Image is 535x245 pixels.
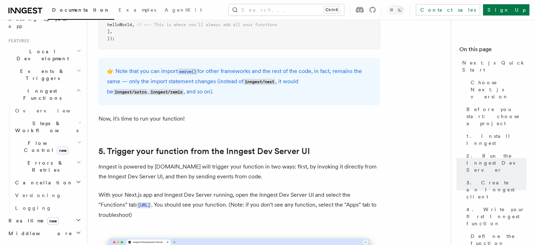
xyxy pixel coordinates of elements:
span: Next.js Quick Start [462,59,527,73]
a: Logging [12,202,83,214]
span: new [57,147,69,154]
code: inngest/astro [113,89,148,95]
span: new [47,217,59,225]
button: Inngest Functions [6,85,83,104]
div: Inngest Functions [6,104,83,214]
span: 1. Install Inngest [466,133,527,147]
a: 5. Trigger your function from the Inngest Dev Server UI [98,146,310,156]
span: 3. Create an Inngest client [466,179,527,200]
span: Flow Control [12,140,77,154]
button: Cancellation [12,176,83,189]
span: Examples [119,7,156,13]
a: Versioning [12,189,83,202]
button: Flow Controlnew [12,137,83,157]
span: Local Development [6,48,77,62]
span: Middleware [6,230,72,237]
a: Documentation [48,2,114,20]
button: Realtimenew [6,214,83,227]
a: Overview [12,104,83,117]
button: Steps & Workflows [12,117,83,137]
h4: On this page [459,45,527,56]
span: 2. Run the Inngest Dev Server [466,152,527,173]
a: serve() [178,68,197,74]
span: Overview [15,108,88,114]
a: Examples [114,2,160,19]
code: inngest/remix [149,89,184,95]
span: ] [107,29,110,34]
span: Cancellation [12,179,73,186]
span: Errors & Retries [12,159,76,173]
button: Events & Triggers [6,65,83,85]
code: inngest/next [243,79,275,85]
span: AgentKit [165,7,202,13]
span: Events & Triggers [6,68,77,82]
p: Now, it's time to run your function! [98,114,380,124]
span: Documentation [52,7,110,13]
a: [URL] [136,201,151,208]
span: Realtime [6,217,59,224]
a: Contact sales [416,4,480,16]
a: Choose Next.js version [468,76,527,103]
kbd: Ctrl+K [324,6,340,13]
span: Steps & Workflows [12,120,78,134]
span: 4. Write your first Inngest function [466,206,527,227]
code: serve() [178,69,197,75]
a: Sign Up [483,4,529,16]
button: Toggle dark mode [387,6,404,14]
p: With your Next.js app and Inngest Dev Server running, open the Inngest Dev Server UI and select t... [98,190,380,220]
button: Errors & Retries [12,157,83,176]
span: Choose Next.js version [471,79,527,100]
button: Search...Ctrl+K [229,4,344,16]
span: , [110,29,112,34]
code: [URL] [136,202,151,208]
a: 4. Write your first Inngest function [464,203,527,230]
a: 1. Install Inngest [464,130,527,149]
span: }); [107,36,115,41]
button: Local Development [6,45,83,65]
span: Features [6,38,29,44]
span: Logging [15,205,52,211]
span: // <-- This is where you'll always add all your functions [137,22,277,27]
button: Middleware [6,227,83,240]
a: Setting up your app [6,13,83,32]
p: Inngest is powered by [DOMAIN_NAME] will trigger your function in two ways: first, by invoking it... [98,162,380,182]
span: helloWorld [107,22,132,27]
span: Before you start: choose a project [466,106,527,127]
a: AgentKit [160,2,206,19]
a: 2. Run the Inngest Dev Server [464,149,527,176]
span: Versioning [15,192,62,198]
span: , [132,22,134,27]
a: 3. Create an Inngest client [464,176,527,203]
a: Next.js Quick Start [459,56,527,76]
a: Before you start: choose a project [464,103,527,130]
span: Inngest Functions [6,87,76,102]
p: 👉 Note that you can import for other frameworks and the rest of the code, in fact, remains the sa... [107,66,371,97]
